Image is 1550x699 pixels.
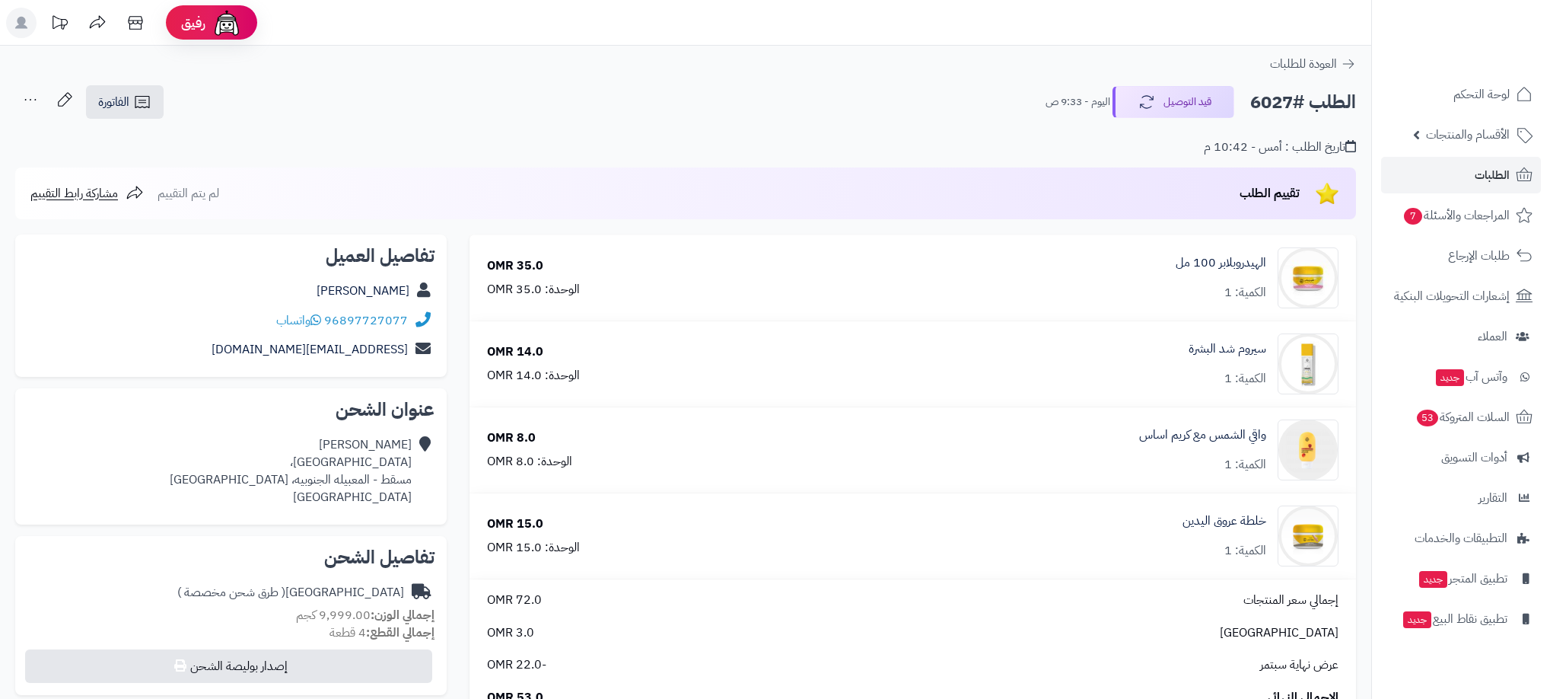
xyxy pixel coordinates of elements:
span: لم يتم التقييم [158,184,219,203]
span: المراجعات والأسئلة [1402,205,1510,226]
div: [GEOGRAPHIC_DATA] [177,584,404,602]
img: 1739576658-cm5o7h3k200cz01n3d88igawy_HYDROBALAPER_w-90x90.jpg [1278,247,1338,308]
img: ai-face.png [212,8,242,38]
a: 96897727077 [324,311,408,330]
div: الكمية: 1 [1224,370,1266,388]
a: تطبيق نقاط البيعجديد [1381,601,1541,637]
span: لوحة التحكم [1453,84,1510,105]
a: العملاء [1381,318,1541,355]
div: الوحدة: 14.0 OMR [487,367,580,385]
div: الوحدة: 15.0 OMR [487,539,580,557]
span: السلات المتروكة [1415,407,1510,428]
span: الفاتورة [98,93,129,111]
a: التطبيقات والخدمات [1381,520,1541,557]
h2: تفاصيل العميل [27,247,434,265]
a: لوحة التحكم [1381,76,1541,113]
div: 8.0 OMR [487,429,536,447]
span: جديد [1403,611,1431,628]
div: [PERSON_NAME] [GEOGRAPHIC_DATA]، مسقط - المعبيله الجنوبيه، [GEOGRAPHIC_DATA] [GEOGRAPHIC_DATA] [170,436,412,506]
span: جديد [1436,369,1464,386]
a: تطبيق المتجرجديد [1381,560,1541,597]
span: العملاء [1478,326,1507,347]
a: الهيدروبلابر 100 مل [1176,254,1266,272]
img: 1739578038-cm52dyosz0nh401klcstfca1n_FRESHNESS-01-90x90.jpg [1278,334,1338,394]
a: المراجعات والأسئلة7 [1381,197,1541,234]
strong: إجمالي الوزن: [371,606,434,624]
div: الوحدة: 35.0 OMR [487,281,580,298]
span: طلبات الإرجاع [1448,245,1510,267]
a: واقي الشمس مع كريم اساس [1139,426,1266,444]
a: الفاتورة [86,85,164,119]
strong: إجمالي القطع: [366,624,434,642]
a: الطلبات [1381,157,1541,193]
a: خلطة عروق اليدين [1182,512,1266,530]
span: [GEOGRAPHIC_DATA] [1220,624,1338,642]
span: إجمالي سعر المنتجات [1243,592,1338,609]
a: واتساب [276,311,321,330]
div: 14.0 OMR [487,343,543,361]
img: logo-2.png [1447,41,1536,73]
span: جديد [1419,571,1447,588]
h2: عنوان الشحن [27,401,434,419]
div: تاريخ الطلب : أمس - 10:42 م [1204,139,1356,156]
small: اليوم - 9:33 ص [1046,94,1110,110]
span: تطبيق المتجر [1418,568,1507,589]
span: التطبيقات والخدمات [1415,528,1507,549]
span: إشعارات التحويلات البنكية [1394,286,1510,307]
span: أدوات التسويق [1441,447,1507,468]
span: 72.0 OMR [487,592,542,609]
span: رفيق [181,14,205,32]
div: 15.0 OMR [487,515,543,533]
div: الكمية: 1 [1224,284,1266,302]
h2: تفاصيل الشحن [27,548,434,567]
div: 35.0 OMR [487,257,543,275]
div: الوحدة: 8.0 OMR [487,453,572,471]
a: السلات المتروكة53 [1381,399,1541,436]
img: 1739579987-cm5o6ut1n00cp01n3hlb4ab62_Hands_veina_w-90x90.png [1278,506,1338,567]
span: العودة للطلبات [1270,55,1337,73]
h2: الطلب #6027 [1250,87,1356,118]
span: عرض نهاية سبتمر [1260,656,1338,674]
span: الطلبات [1475,164,1510,186]
a: إشعارات التحويلات البنكية [1381,278,1541,314]
span: تطبيق نقاط البيع [1402,608,1507,630]
span: -22.0 OMR [487,656,546,674]
a: [PERSON_NAME] [317,282,409,300]
small: 4 قطعة [329,624,434,642]
span: مشاركة رابط التقييم [30,184,118,203]
span: الأقسام والمنتجات [1426,124,1510,145]
span: تقييم الطلب [1240,184,1300,203]
button: إصدار بوليصة الشحن [25,650,432,683]
span: 7 [1404,208,1422,225]
a: سيروم شد البشرة [1189,340,1266,358]
button: قيد التوصيل [1112,86,1234,118]
span: 3.0 OMR [487,624,534,642]
a: أدوات التسويق [1381,439,1541,476]
a: [EMAIL_ADDRESS][DOMAIN_NAME] [212,340,408,359]
img: 1756583016-sun%20block%20whiting-01-90x90.png [1278,420,1338,480]
a: التقارير [1381,480,1541,516]
span: 53 [1417,410,1438,426]
a: تحديثات المنصة [40,8,78,42]
div: الكمية: 1 [1224,542,1266,560]
a: مشاركة رابط التقييم [30,184,144,203]
div: الكمية: 1 [1224,456,1266,474]
span: التقارير [1478,487,1507,509]
a: العودة للطلبات [1270,55,1356,73]
small: 9,999.00 كجم [296,606,434,624]
a: وآتس آبجديد [1381,359,1541,395]
span: ( طرق شحن مخصصة ) [177,583,285,602]
span: وآتس آب [1434,366,1507,388]
a: طلبات الإرجاع [1381,238,1541,274]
